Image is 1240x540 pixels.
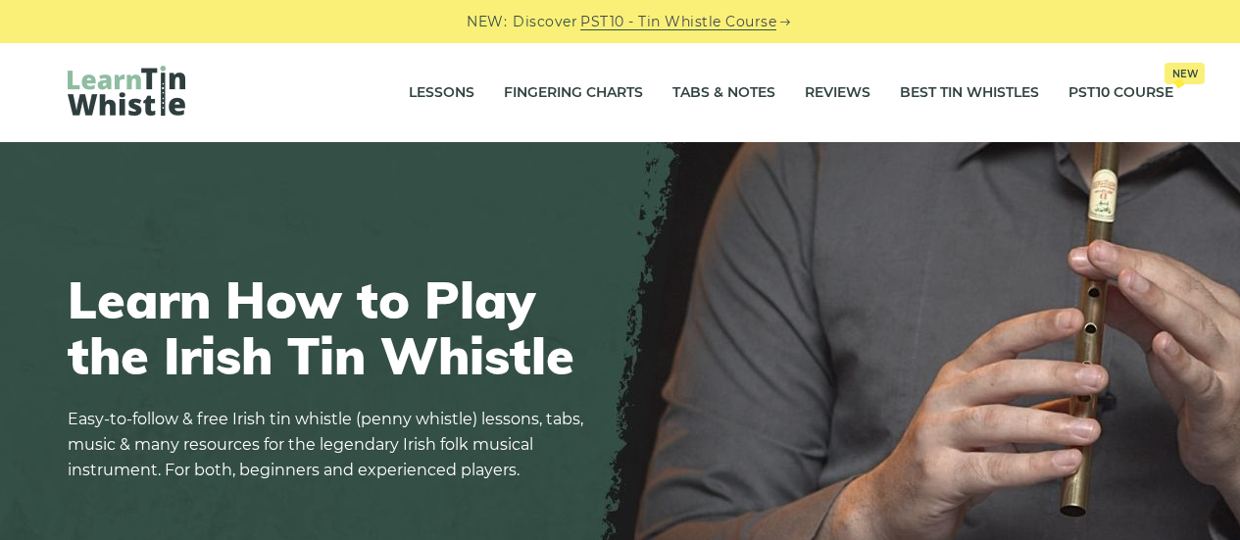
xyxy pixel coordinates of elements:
[68,271,597,383] h1: Learn How to Play the Irish Tin Whistle
[409,69,474,118] a: Lessons
[1165,63,1205,84] span: New
[504,69,643,118] a: Fingering Charts
[1068,69,1173,118] a: PST10 CourseNew
[68,407,597,483] p: Easy-to-follow & free Irish tin whistle (penny whistle) lessons, tabs, music & many resources for...
[68,66,185,116] img: LearnTinWhistle.com
[805,69,870,118] a: Reviews
[900,69,1039,118] a: Best Tin Whistles
[672,69,775,118] a: Tabs & Notes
